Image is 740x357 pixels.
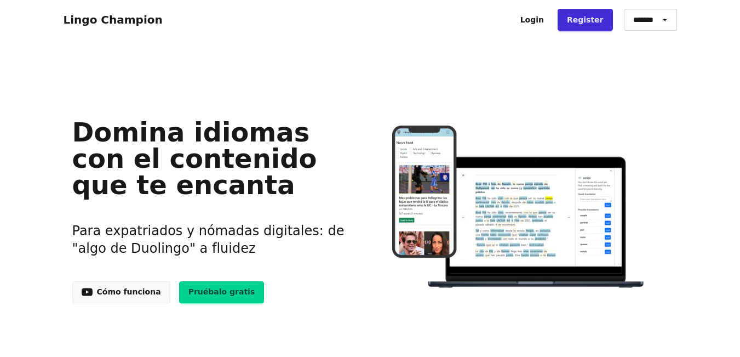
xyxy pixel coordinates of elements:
[558,9,613,31] a: Register
[179,281,265,303] a: Pruébalo gratis
[511,9,553,31] a: Login
[72,119,353,198] h1: Domina idiomas con el contenido que te encanta
[72,209,353,270] h3: Para expatriados y nómadas digitales: de "algo de Duolingo" a fluidez
[370,126,668,290] img: Aprende idiomas en línea
[64,13,163,26] a: Lingo Champion
[72,281,170,303] a: Cómo funciona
